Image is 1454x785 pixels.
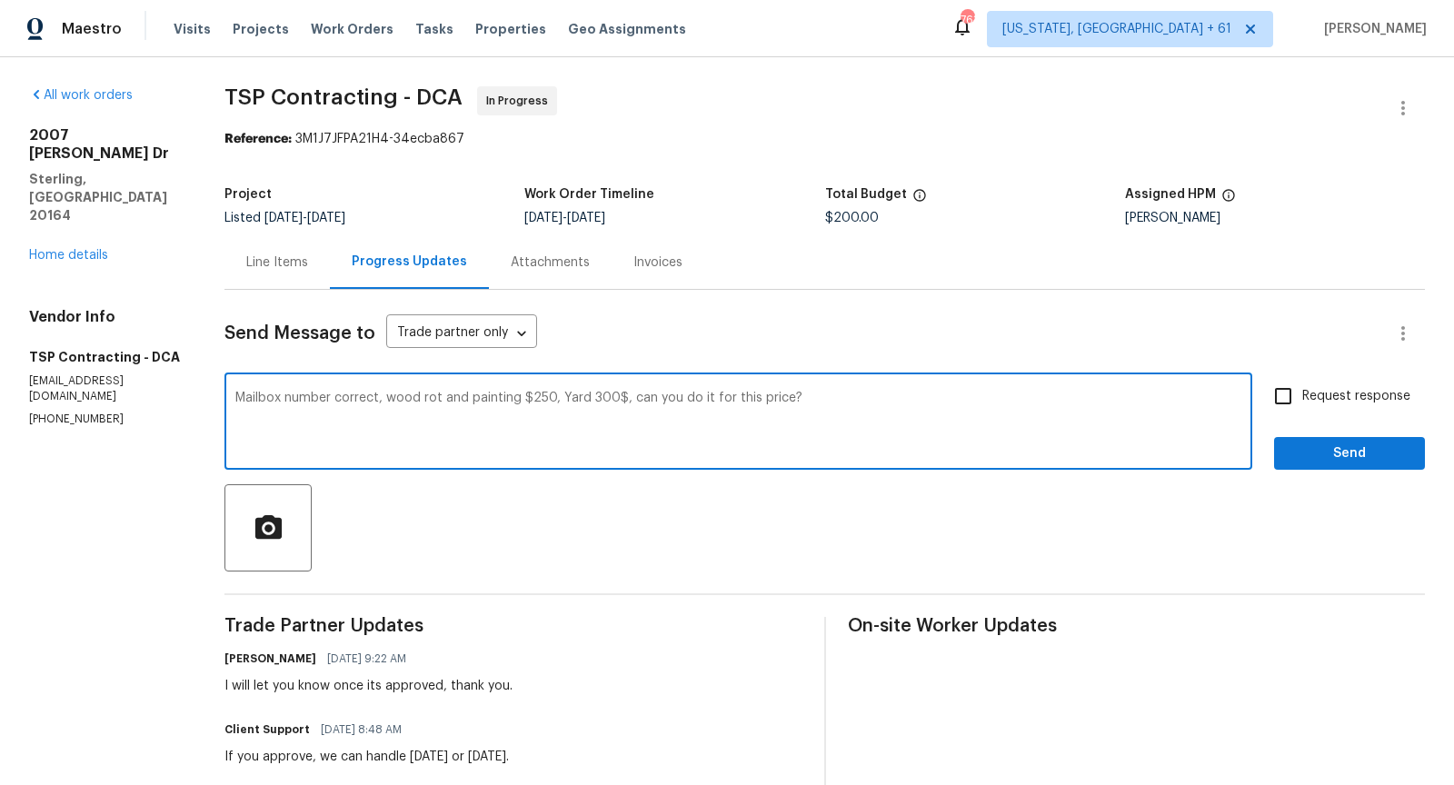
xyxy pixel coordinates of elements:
span: Tasks [415,23,453,35]
span: Trade Partner Updates [224,617,802,635]
div: I will let you know once its approved, thank you. [224,677,513,695]
div: 3M1J7JFPA21H4-34ecba867 [224,130,1425,148]
span: The total cost of line items that have been proposed by Opendoor. This sum includes line items th... [912,188,927,212]
div: Progress Updates [352,253,467,271]
a: All work orders [29,89,133,102]
div: If you approve, we can handle [DATE] or [DATE]. [224,748,509,766]
span: $200.00 [825,212,879,224]
div: 763 [961,11,973,29]
span: - [264,212,345,224]
a: Home details [29,249,108,262]
span: In Progress [486,92,555,110]
h5: TSP Contracting - DCA [29,348,181,366]
span: Work Orders [311,20,393,38]
h5: Work Order Timeline [524,188,654,201]
span: [DATE] [524,212,563,224]
h5: Sterling, [GEOGRAPHIC_DATA] 20164 [29,170,181,224]
span: Send Message to [224,324,375,343]
div: Line Items [246,253,308,272]
span: Visits [174,20,211,38]
span: On-site Worker Updates [848,617,1425,635]
h5: Assigned HPM [1125,188,1216,201]
div: Invoices [633,253,682,272]
b: Reference: [224,133,292,145]
span: Geo Assignments [568,20,686,38]
h2: 2007 [PERSON_NAME] Dr [29,126,181,163]
h5: Project [224,188,272,201]
span: [DATE] [567,212,605,224]
span: Send [1289,442,1410,465]
span: [DATE] 9:22 AM [327,650,406,668]
h5: Total Budget [825,188,907,201]
p: [EMAIL_ADDRESS][DOMAIN_NAME] [29,373,181,404]
span: [DATE] [264,212,303,224]
span: Projects [233,20,289,38]
textarea: Mailbox number correct, wood rot and painting $250, Yard 300$, can you do it for this price? [235,392,1241,455]
span: The hpm assigned to this work order. [1221,188,1236,212]
h4: Vendor Info [29,308,181,326]
span: [DATE] [307,212,345,224]
div: [PERSON_NAME] [1125,212,1425,224]
span: [US_STATE], [GEOGRAPHIC_DATA] + 61 [1002,20,1231,38]
h6: [PERSON_NAME] [224,650,316,668]
span: Listed [224,212,345,224]
span: [DATE] 8:48 AM [321,720,402,739]
span: [PERSON_NAME] [1317,20,1427,38]
p: [PHONE_NUMBER] [29,412,181,427]
div: Attachments [511,253,590,272]
span: - [524,212,605,224]
span: Properties [475,20,546,38]
span: TSP Contracting - DCA [224,86,463,108]
span: Request response [1302,387,1410,406]
button: Send [1274,437,1425,471]
div: Trade partner only [386,319,537,349]
h6: Client Support [224,720,310,739]
span: Maestro [62,20,122,38]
